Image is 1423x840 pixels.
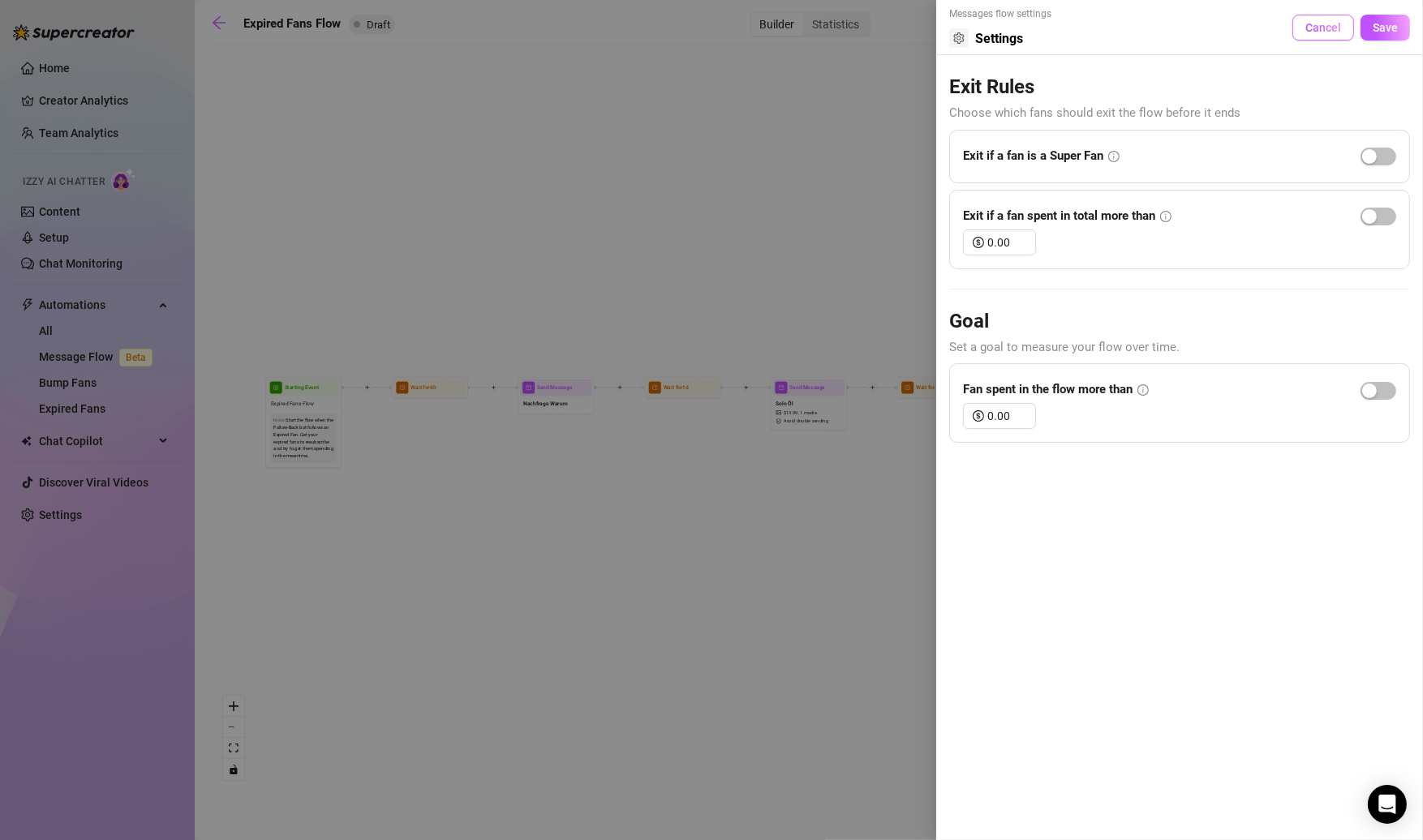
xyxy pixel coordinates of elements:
span: info-circle [1137,384,1149,396]
span: Cancel [1305,21,1341,34]
span: info-circle [1108,151,1120,162]
span: Choose which fans should exit the flow before it ends [949,105,1240,120]
strong: Fan spent in the flow more than [963,382,1133,396]
span: Settings [975,28,1023,49]
span: Save [1373,21,1398,34]
span: Messages flow settings [949,6,1051,22]
strong: Exit if a fan is a Super Fan [963,148,1103,163]
div: Open Intercom Messenger [1368,785,1407,824]
strong: Exit if a fan spent in total more than [963,208,1155,223]
span: Set a goal to measure your flow over time. [949,340,1180,354]
span: info-circle [1160,211,1172,222]
h3: Goal [949,309,1410,335]
h3: Exit Rules [949,75,1410,101]
span: setting [953,32,965,44]
button: Save [1361,15,1410,41]
button: Cancel [1292,15,1354,41]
